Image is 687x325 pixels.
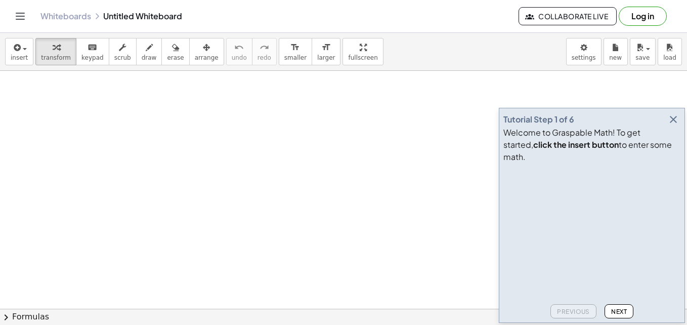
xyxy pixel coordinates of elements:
b: click the insert button [533,139,619,150]
i: keyboard [88,42,97,54]
button: format_sizesmaller [279,38,312,65]
button: format_sizelarger [312,38,340,65]
i: format_size [290,42,300,54]
span: new [609,54,622,61]
button: Log in [619,7,667,26]
button: scrub [109,38,137,65]
span: larger [317,54,335,61]
a: Whiteboards [40,11,91,21]
div: Tutorial Step 1 of 6 [503,113,574,126]
button: erase [161,38,189,65]
span: load [663,54,676,61]
button: keyboardkeypad [76,38,109,65]
span: save [635,54,650,61]
span: scrub [114,54,131,61]
button: transform [35,38,76,65]
button: arrange [189,38,224,65]
button: load [658,38,682,65]
span: arrange [195,54,219,61]
span: keypad [81,54,104,61]
div: Welcome to Graspable Math! To get started, to enter some math. [503,127,680,163]
span: smaller [284,54,307,61]
button: Collaborate Live [519,7,617,25]
button: draw [136,38,162,65]
button: fullscreen [342,38,383,65]
i: undo [234,42,244,54]
i: redo [260,42,269,54]
span: transform [41,54,71,61]
span: Collaborate Live [527,12,608,21]
button: undoundo [226,38,252,65]
button: new [604,38,628,65]
button: redoredo [252,38,277,65]
span: undo [232,54,247,61]
span: Next [611,308,627,315]
button: Next [605,304,633,318]
button: save [630,38,656,65]
button: insert [5,38,33,65]
span: fullscreen [348,54,377,61]
button: settings [566,38,602,65]
span: insert [11,54,28,61]
span: erase [167,54,184,61]
button: Toggle navigation [12,8,28,24]
i: format_size [321,42,331,54]
span: redo [257,54,271,61]
span: draw [142,54,157,61]
span: settings [572,54,596,61]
